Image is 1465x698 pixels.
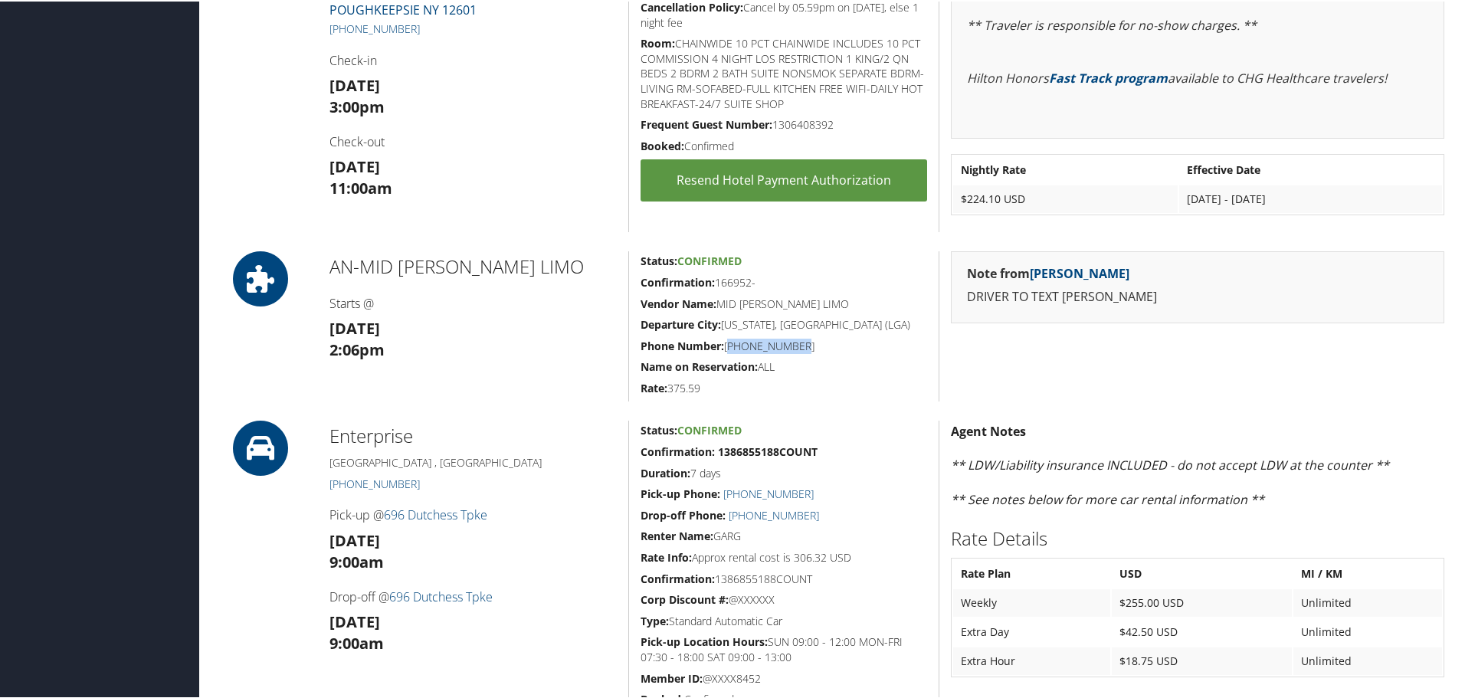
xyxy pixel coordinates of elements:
td: $255.00 USD [1112,588,1292,615]
a: [PHONE_NUMBER] [329,475,420,490]
strong: Type: [641,612,669,627]
p: DRIVER TO TEXT [PERSON_NAME] [967,286,1428,306]
td: $224.10 USD [953,184,1178,211]
h5: [US_STATE], [GEOGRAPHIC_DATA] (LGA) [641,316,927,331]
strong: [DATE] [329,316,380,337]
strong: Frequent Guest Number: [641,116,772,130]
strong: Pick-up Phone: [641,485,720,500]
strong: [DATE] [329,610,380,631]
h2: Enterprise [329,421,617,447]
td: Unlimited [1293,588,1442,615]
a: [PHONE_NUMBER] [329,20,420,34]
strong: Phone Number: [641,337,724,352]
th: MI / KM [1293,559,1442,586]
span: Confirmed [677,421,742,436]
strong: 9:00am [329,631,384,652]
strong: 11:00am [329,176,392,197]
a: 696 Dutchess Tpke [384,505,487,522]
th: Rate Plan [953,559,1110,586]
h4: Pick-up @ [329,505,617,522]
strong: Member ID: [641,670,703,684]
em: ** LDW/Liability insurance INCLUDED - do not accept LDW at the counter ** [951,455,1389,472]
strong: Renter Name: [641,527,713,542]
strong: Confirmation: [641,570,715,585]
h5: 375.59 [641,379,927,395]
a: [PHONE_NUMBER] [723,485,814,500]
strong: Confirmation: 1386855188COUNT [641,443,818,457]
h2: AN-MID [PERSON_NAME] LIMO [329,252,617,278]
h5: Confirmed [641,137,927,152]
h5: CHAINWIDE 10 PCT CHAINWIDE INCLUDES 10 PCT COMMISSION 4 NIGHT LOS RESTRICTION 1 KING/2 QN BEDS 2 ... [641,34,927,110]
strong: [DATE] [329,529,380,549]
h5: Standard Automatic Car [641,612,927,628]
strong: Duration: [641,464,690,479]
td: Extra Hour [953,646,1110,673]
td: [DATE] - [DATE] [1179,184,1442,211]
strong: Departure City: [641,316,721,330]
a: Resend Hotel Payment Authorization [641,158,927,200]
td: $42.50 USD [1112,617,1292,644]
span: Confirmed [677,252,742,267]
h5: 1306408392 [641,116,927,131]
em: ** See notes below for more car rental information ** [951,490,1264,506]
strong: 3:00pm [329,95,385,116]
h5: [PHONE_NUMBER] [641,337,927,352]
strong: Booked: [641,137,684,152]
h4: Starts @ [329,293,617,310]
strong: Drop-off Phone: [641,506,726,521]
strong: Room: [641,34,675,49]
strong: 9:00am [329,550,384,571]
td: Unlimited [1293,617,1442,644]
h2: Rate Details [951,524,1444,550]
h5: @XXXX8452 [641,670,927,685]
h4: Check-out [329,132,617,149]
a: [PHONE_NUMBER] [729,506,819,521]
h5: 166952- [641,274,927,289]
strong: [DATE] [329,155,380,175]
h5: GARG [641,527,927,542]
a: Fast Track program [1049,68,1168,85]
strong: Name on Reservation: [641,358,758,372]
th: Effective Date [1179,155,1442,182]
strong: Note from [967,264,1129,280]
em: Hilton Honors available to CHG Healthcare travelers! [967,68,1387,85]
strong: Status: [641,252,677,267]
strong: Confirmation: [641,274,715,288]
th: USD [1112,559,1292,586]
em: ** Traveler is responsible for no-show charges. ** [967,15,1257,32]
h5: ALL [641,358,927,373]
th: Nightly Rate [953,155,1178,182]
td: $18.75 USD [1112,646,1292,673]
strong: Agent Notes [951,421,1026,438]
h5: SUN 09:00 - 12:00 MON-FRI 07:30 - 18:00 SAT 09:00 - 13:00 [641,633,927,663]
strong: Rate: [641,379,667,394]
a: [PERSON_NAME] [1030,264,1129,280]
h5: [GEOGRAPHIC_DATA] , [GEOGRAPHIC_DATA] [329,454,617,469]
a: 696 Dutchess Tpke [389,587,493,604]
strong: Pick-up Location Hours: [641,633,768,647]
strong: Vendor Name: [641,295,716,310]
strong: Corp Discount #: [641,591,729,605]
strong: 2:06pm [329,338,385,359]
h4: Check-in [329,51,617,67]
td: Extra Day [953,617,1110,644]
strong: Status: [641,421,677,436]
strong: [DATE] [329,74,380,94]
td: Weekly [953,588,1110,615]
h5: 7 days [641,464,927,480]
h4: Drop-off @ [329,587,617,604]
h5: MID [PERSON_NAME] LIMO [641,295,927,310]
strong: Rate Info: [641,549,692,563]
h5: @XXXXXX [641,591,927,606]
h5: 1386855188COUNT [641,570,927,585]
td: Unlimited [1293,646,1442,673]
h5: Approx rental cost is 306.32 USD [641,549,927,564]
